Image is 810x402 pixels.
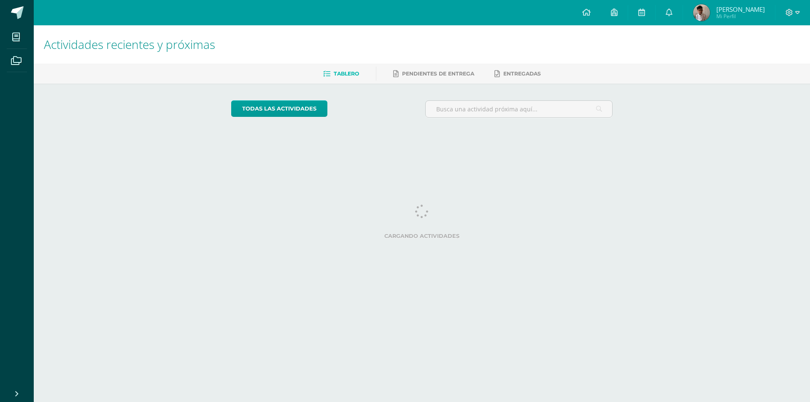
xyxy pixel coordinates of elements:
[716,13,765,20] span: Mi Perfil
[323,67,359,81] a: Tablero
[426,101,613,117] input: Busca una actividad próxima aquí...
[716,5,765,13] span: [PERSON_NAME]
[494,67,541,81] a: Entregadas
[393,67,474,81] a: Pendientes de entrega
[503,70,541,77] span: Entregadas
[44,36,215,52] span: Actividades recientes y próximas
[693,4,710,21] img: 7b5016b5936ec218c5310608dea0caaa.png
[231,100,327,117] a: todas las Actividades
[334,70,359,77] span: Tablero
[402,70,474,77] span: Pendientes de entrega
[231,233,613,239] label: Cargando actividades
